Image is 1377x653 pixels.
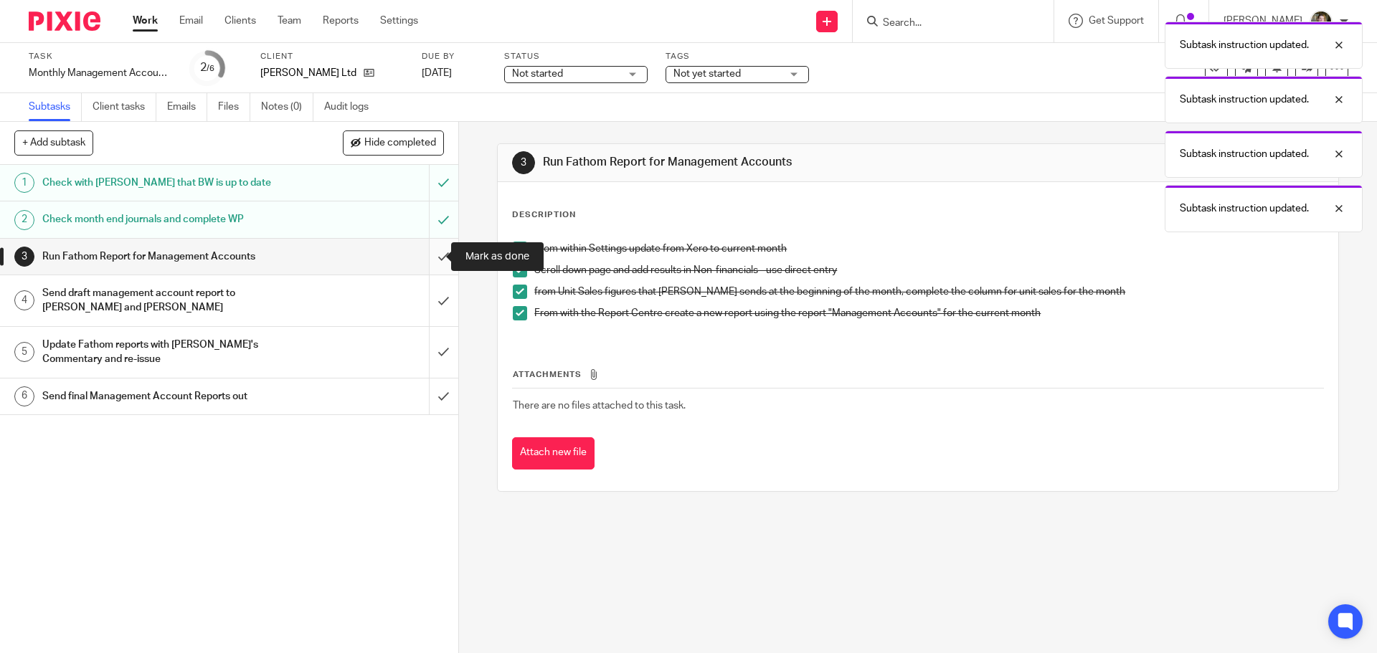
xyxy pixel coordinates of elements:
label: Status [504,51,648,62]
p: Subtask instruction updated. [1180,38,1309,52]
div: 5 [14,342,34,362]
a: Settings [380,14,418,28]
span: Not started [512,69,563,79]
h1: Check with [PERSON_NAME] that BW is up to date [42,172,290,194]
a: Notes (0) [261,93,313,121]
label: Task [29,51,172,62]
p: Subtask instruction updated. [1180,147,1309,161]
h1: Run Fathom Report for Management Accounts [42,246,290,267]
p: From within Settings update from Xero to current month [534,242,1322,256]
span: There are no files attached to this task. [513,401,686,411]
p: Subtask instruction updated. [1180,92,1309,107]
button: + Add subtask [14,130,93,155]
a: Files [218,93,250,121]
div: 2 [200,59,214,76]
label: Due by [422,51,486,62]
div: 2 [14,210,34,230]
div: 6 [14,386,34,406]
p: Subtask instruction updated. [1180,201,1309,216]
div: 3 [512,151,535,174]
span: [DATE] [422,68,452,78]
a: Team [278,14,301,28]
p: [PERSON_NAME] Ltd [260,66,356,80]
div: Monthly Management Accounts - [PERSON_NAME] [29,66,172,80]
a: Audit logs [324,93,379,121]
a: Email [179,14,203,28]
p: Scroll down page and add results in Non-financials - use direct entry [534,263,1322,277]
button: Attach new file [512,437,595,470]
h1: Send draft management account report to [PERSON_NAME] and [PERSON_NAME] [42,282,290,319]
p: From with the Report Centre create a new report using the report "Management Accounts" for the cu... [534,306,1322,320]
span: Not yet started [673,69,741,79]
h1: Check month end journals and complete WP [42,209,290,230]
a: Subtasks [29,93,82,121]
label: Tags [666,51,809,62]
p: from Unit Sales figures that [PERSON_NAME] sends at the beginning of the month, complete the colu... [534,285,1322,299]
h1: Send final Management Account Reports out [42,386,290,407]
img: 1530183611242%20(1).jpg [1310,10,1333,33]
span: Attachments [513,371,582,378]
a: Emails [167,93,207,121]
label: Client [260,51,404,62]
div: 4 [14,290,34,310]
div: 1 [14,173,34,193]
h1: Run Fathom Report for Management Accounts [543,155,949,170]
small: /6 [207,65,214,72]
button: Hide completed [343,130,444,155]
a: Client tasks [93,93,156,121]
h1: Update Fathom reports with [PERSON_NAME]'s Commentary and re-issue [42,334,290,371]
div: 3 [14,247,34,267]
img: Pixie [29,11,100,31]
a: Clients [224,14,256,28]
div: Monthly Management Accounts - Bolin Webb [29,66,172,80]
span: Hide completed [364,138,436,149]
p: Description [512,209,576,221]
a: Reports [323,14,359,28]
a: Work [133,14,158,28]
